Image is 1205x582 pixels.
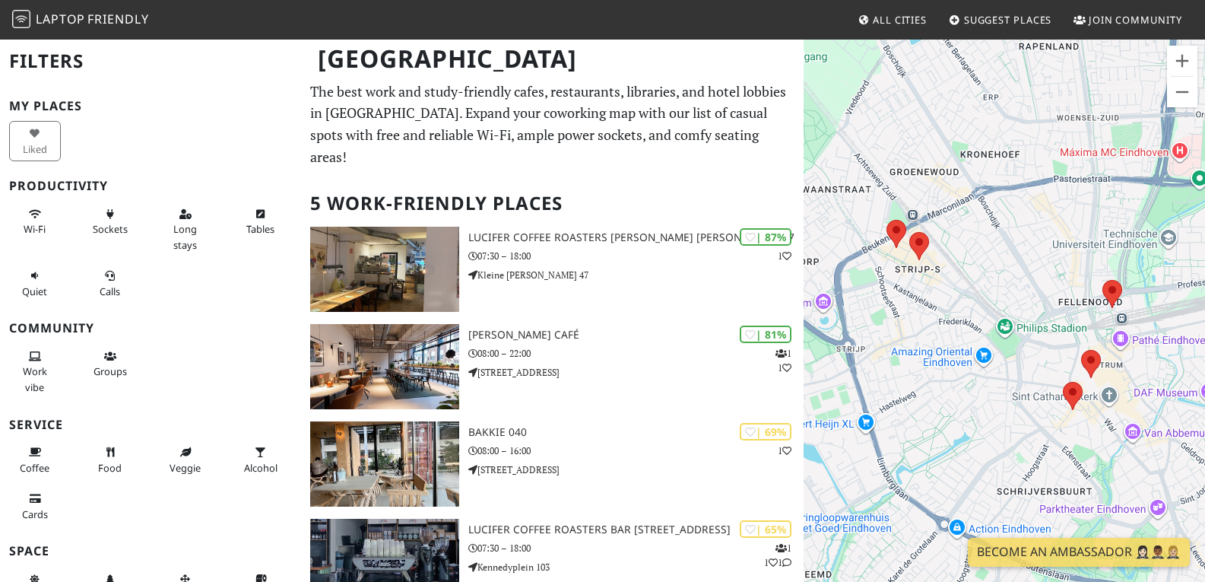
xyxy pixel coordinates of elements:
[84,202,136,242] button: Sockets
[9,263,61,304] button: Quiet
[9,486,61,526] button: Cards
[468,346,803,361] p: 08:00 – 22:00
[84,440,136,480] button: Food
[9,321,292,336] h3: Community
[160,202,211,257] button: Long stays
[1089,13,1182,27] span: Join Community
[775,346,791,375] p: 1 1
[12,10,30,28] img: LaptopFriendly
[94,364,127,378] span: Group tables
[468,463,803,477] p: [STREET_ADDRESS]
[306,38,800,80] h1: [GEOGRAPHIC_DATA]
[9,179,292,193] h3: Productivity
[764,541,791,570] p: 1 1 1
[301,227,803,312] a: Lucifer Coffee Roasters BAR kleine berg 47 | 87% 1 Lucifer Coffee Roasters [PERSON_NAME] [PERSON_...
[170,461,201,475] span: Veggie
[778,249,791,263] p: 1
[964,13,1052,27] span: Suggest Places
[9,202,61,242] button: Wi-Fi
[100,285,120,298] span: Video/audio calls
[1167,46,1197,76] button: Zoom in
[9,344,61,399] button: Work vibe
[468,249,803,263] p: 07:30 – 18:00
[301,421,803,507] a: Bakkie 040 | 69% 1 Bakkie 040 08:00 – 16:00 [STREET_ADDRESS]
[968,538,1190,567] a: Become an Ambassador 🤵🏻‍♀️🤵🏾‍♂️🤵🏼‍♀️
[235,440,287,480] button: Alcohol
[873,13,927,27] span: All Cities
[943,6,1058,33] a: Suggest Places
[244,461,277,475] span: Alcohol
[1167,77,1197,107] button: Zoom out
[310,81,794,168] p: The best work and study-friendly cafes, restaurants, libraries, and hotel lobbies in [GEOGRAPHIC_...
[235,202,287,242] button: Tables
[36,11,85,27] span: Laptop
[468,268,803,282] p: Kleine [PERSON_NAME] 47
[87,11,148,27] span: Friendly
[310,421,459,507] img: Bakkie 040
[9,99,292,113] h3: My Places
[468,444,803,458] p: 08:00 – 16:00
[468,560,803,574] p: Kennedyplein 103
[20,461,49,475] span: Coffee
[468,426,803,439] h3: Bakkie 040
[93,222,128,236] span: Power sockets
[84,263,136,304] button: Calls
[778,444,791,458] p: 1
[740,520,791,538] div: | 65%
[740,423,791,440] div: | 69%
[310,227,459,312] img: Lucifer Coffee Roasters BAR kleine berg 47
[468,523,803,536] h3: Lucifer Coffee Roasters BAR [STREET_ADDRESS]
[1067,6,1188,33] a: Join Community
[160,440,211,480] button: Veggie
[9,544,292,558] h3: Space
[173,222,197,251] span: Long stays
[22,285,47,298] span: Quiet
[12,7,149,33] a: LaptopFriendly LaptopFriendly
[851,6,933,33] a: All Cities
[9,440,61,480] button: Coffee
[740,326,791,343] div: | 81%
[310,180,794,227] h2: 5 Work-Friendly Places
[740,228,791,246] div: | 87%
[9,38,292,84] h2: Filters
[24,222,46,236] span: Stable Wi-Fi
[468,329,803,342] h3: [PERSON_NAME] Café
[468,231,803,244] h3: Lucifer Coffee Roasters [PERSON_NAME] [PERSON_NAME] 47
[84,344,136,384] button: Groups
[23,364,47,393] span: People working
[468,365,803,380] p: [STREET_ADDRESS]
[468,541,803,555] p: 07:30 – 18:00
[246,222,274,236] span: Work-friendly tables
[301,324,803,409] a: Douwe Egberts Café | 81% 11 [PERSON_NAME] Café 08:00 – 22:00 [STREET_ADDRESS]
[9,418,292,432] h3: Service
[98,461,122,475] span: Food
[310,324,459,409] img: Douwe Egberts Café
[22,507,48,521] span: Credit cards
